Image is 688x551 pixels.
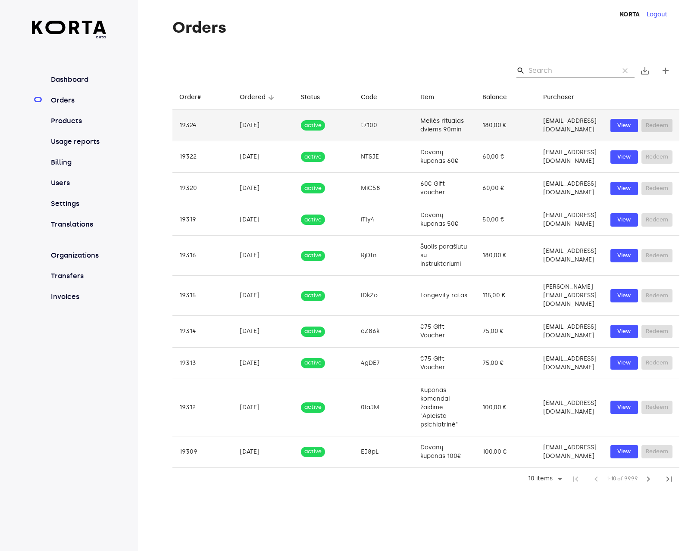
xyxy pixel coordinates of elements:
td: qZ86k [354,316,413,347]
td: [DATE] [233,276,294,316]
button: View [610,401,638,414]
button: View [610,445,638,458]
div: Balance [482,92,507,103]
button: View [610,150,638,164]
td: Šuolis parašiutu su instruktoriumi [413,236,475,276]
td: [EMAIL_ADDRESS][DOMAIN_NAME] [536,379,604,436]
span: View [615,184,634,193]
td: 50,00 € [475,204,536,236]
td: [EMAIL_ADDRESS][DOMAIN_NAME] [536,204,604,236]
span: Previous Page [586,469,607,489]
td: lDkZo [354,276,413,316]
button: Export [635,60,655,81]
td: iTly4 [354,204,413,236]
h1: Orders [172,19,679,36]
span: active [301,359,325,367]
a: Orders [49,95,106,106]
td: 19324 [172,110,233,141]
td: Dovanų kuponas 60€ [413,141,475,173]
td: 180,00 € [475,236,536,276]
td: NTSJE [354,141,413,173]
td: EJ8pL [354,436,413,467]
td: [EMAIL_ADDRESS][DOMAIN_NAME] [536,347,604,379]
td: 19315 [172,276,233,316]
td: Kuponas komandai žaidime "Apleista psichiatrinė" [413,379,475,436]
td: RjDtn [354,236,413,276]
span: active [301,403,325,411]
span: Balance [482,92,518,103]
td: 180,00 € [475,110,536,141]
span: arrow_downward [267,93,275,101]
td: [DATE] [233,204,294,236]
td: 19309 [172,436,233,467]
span: View [615,447,634,457]
td: [DATE] [233,110,294,141]
button: View [610,325,638,338]
td: 75,00 € [475,316,536,347]
span: Last Page [659,469,679,489]
div: Purchaser [543,92,574,103]
span: Ordered [240,92,277,103]
td: Longevity ratas [413,276,475,316]
td: 60€ Gift voucher [413,173,475,204]
button: View [610,119,638,132]
td: 115,00 € [475,276,536,316]
a: Usage reports [49,137,106,147]
a: Users [49,178,106,188]
td: [PERSON_NAME][EMAIL_ADDRESS][DOMAIN_NAME] [536,276,604,316]
span: View [615,251,634,261]
a: beta [32,21,106,40]
input: Search [529,64,612,78]
button: View [610,289,638,302]
span: View [615,327,634,336]
a: Billing [49,157,106,168]
a: Dashboard [49,75,106,85]
button: Logout [647,10,667,19]
a: View [610,249,638,262]
a: Translations [49,219,106,230]
td: 19312 [172,379,233,436]
td: 60,00 € [475,141,536,173]
td: 19319 [172,204,233,236]
span: Code [361,92,388,103]
strong: KORTA [620,11,640,18]
a: Transfers [49,271,106,281]
span: active [301,184,325,193]
td: [EMAIL_ADDRESS][DOMAIN_NAME] [536,436,604,467]
td: 100,00 € [475,436,536,467]
td: Dovanų kuponas 100€ [413,436,475,467]
span: View [615,215,634,225]
span: add [660,65,671,76]
button: View [610,182,638,195]
td: [DATE] [233,316,294,347]
a: Organizations [49,250,106,261]
td: €75 Gift Voucher [413,347,475,379]
div: Status [301,92,320,103]
td: [EMAIL_ADDRESS][DOMAIN_NAME] [536,110,604,141]
td: 19314 [172,316,233,347]
td: Meilės ritualas dviems 90min [413,110,475,141]
div: 10 items [522,473,565,486]
span: active [301,252,325,260]
span: Item [420,92,445,103]
td: [DATE] [233,347,294,379]
td: 100,00 € [475,379,536,436]
div: Item [420,92,434,103]
span: 1-10 of 9999 [607,475,638,483]
a: Products [49,116,106,126]
span: View [615,291,634,301]
td: 0laJM [354,379,413,436]
td: [EMAIL_ADDRESS][DOMAIN_NAME] [536,173,604,204]
span: Search [516,66,525,75]
td: [EMAIL_ADDRESS][DOMAIN_NAME] [536,141,604,173]
td: [DATE] [233,379,294,436]
td: 19322 [172,141,233,173]
td: 19320 [172,173,233,204]
span: Order# [179,92,212,103]
td: 4gDE7 [354,347,413,379]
